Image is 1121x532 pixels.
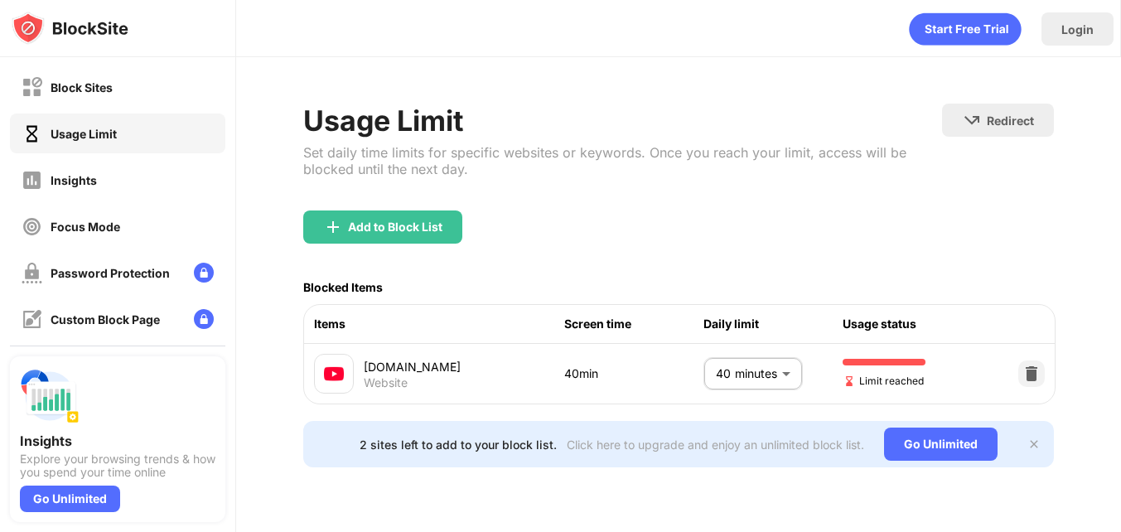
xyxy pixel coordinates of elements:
[564,365,703,383] div: 40min
[314,315,564,333] div: Items
[22,170,42,191] img: insights-off.svg
[843,375,856,388] img: hourglass-end.svg
[20,486,120,512] div: Go Unlimited
[843,373,924,389] span: Limit reached
[51,312,160,326] div: Custom Block Page
[20,433,215,449] div: Insights
[364,375,408,390] div: Website
[12,12,128,45] img: logo-blocksite.svg
[360,438,557,452] div: 2 sites left to add to your block list.
[22,263,42,283] img: password-protection-off.svg
[324,364,344,384] img: favicons
[716,365,776,383] p: 40 minutes
[303,104,942,138] div: Usage Limit
[20,366,80,426] img: push-insights.svg
[303,280,383,294] div: Blocked Items
[22,77,42,98] img: block-off.svg
[348,220,442,234] div: Add to Block List
[1027,438,1041,451] img: x-button.svg
[51,173,97,187] div: Insights
[22,216,42,237] img: focus-off.svg
[703,315,843,333] div: Daily limit
[51,266,170,280] div: Password Protection
[194,309,214,329] img: lock-menu.svg
[564,315,703,333] div: Screen time
[364,358,564,375] div: [DOMAIN_NAME]
[22,309,42,330] img: customize-block-page-off.svg
[884,428,998,461] div: Go Unlimited
[987,114,1034,128] div: Redirect
[1061,22,1094,36] div: Login
[303,144,942,177] div: Set daily time limits for specific websites or keywords. Once you reach your limit, access will b...
[194,263,214,283] img: lock-menu.svg
[843,315,982,333] div: Usage status
[909,12,1022,46] div: animation
[51,127,117,141] div: Usage Limit
[567,438,864,452] div: Click here to upgrade and enjoy an unlimited block list.
[20,452,215,479] div: Explore your browsing trends & how you spend your time online
[51,80,113,94] div: Block Sites
[51,220,120,234] div: Focus Mode
[22,123,42,144] img: time-usage-on.svg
